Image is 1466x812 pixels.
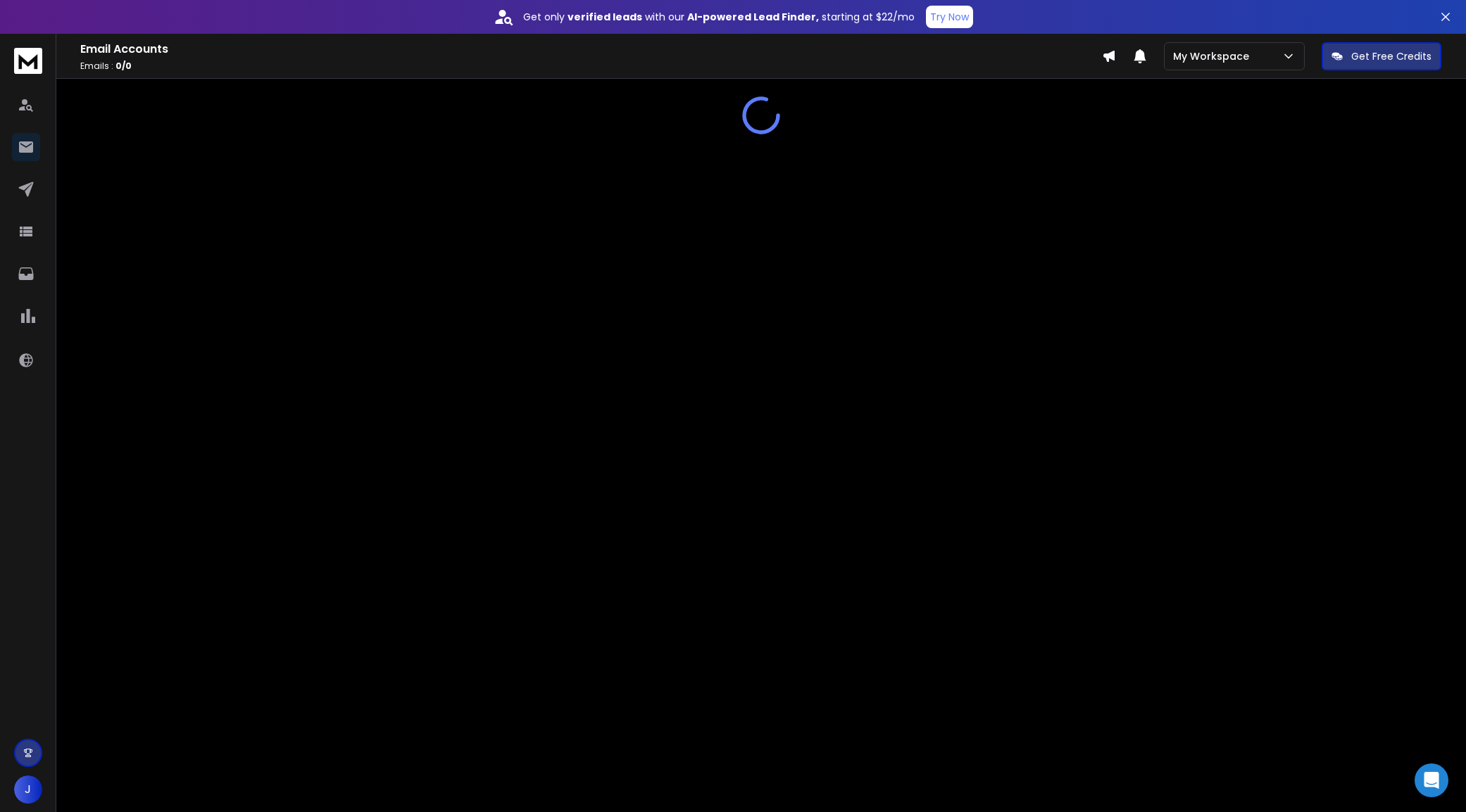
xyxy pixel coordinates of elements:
p: Get only with our starting at $22/mo [523,10,915,24]
p: Emails : [80,61,1102,72]
button: Try Now [926,6,973,28]
p: My Workspace [1173,49,1255,63]
strong: AI-powered Lead Finder, [687,10,819,24]
button: Get Free Credits [1322,42,1441,70]
h1: Email Accounts [80,41,1102,58]
button: J [14,775,42,804]
p: Get Free Credits [1351,49,1431,63]
img: logo [14,48,42,74]
strong: verified leads [568,10,642,24]
p: Try Now [930,10,969,24]
span: 0 / 0 [115,60,132,72]
div: Open Intercom Messenger [1415,763,1448,797]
